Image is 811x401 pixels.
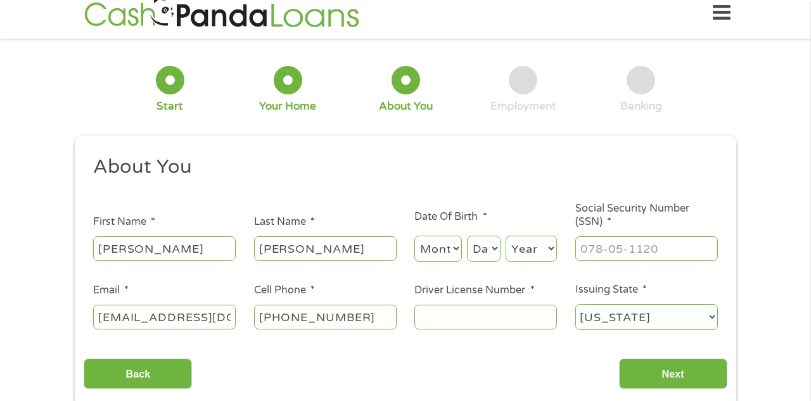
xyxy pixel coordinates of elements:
[575,236,718,260] input: 078-05-1120
[254,305,397,329] input: (541) 754-3010
[254,215,315,229] label: Last Name
[620,99,662,113] div: Banking
[156,99,183,113] div: Start
[93,215,155,229] label: First Name
[619,359,727,390] input: Next
[490,99,556,113] div: Employment
[93,284,129,297] label: Email
[259,99,316,113] div: Your Home
[575,202,718,229] label: Social Security Number (SSN)
[93,236,236,260] input: John
[414,284,534,297] label: Driver License Number
[93,155,709,180] h2: About You
[93,305,236,329] input: john@gmail.com
[414,210,487,224] label: Date Of Birth
[575,283,647,296] label: Issuing State
[254,284,315,297] label: Cell Phone
[84,359,192,390] input: Back
[379,99,433,113] div: About You
[254,236,397,260] input: Smith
